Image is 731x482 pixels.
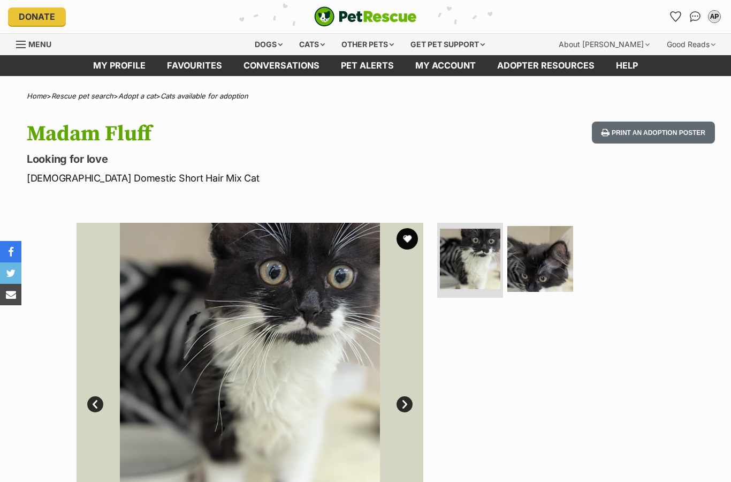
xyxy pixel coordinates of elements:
[247,34,290,55] div: Dogs
[403,34,492,55] div: Get pet support
[161,92,248,100] a: Cats available for adoption
[314,6,417,27] img: logo-cat-932fe2b9b8326f06289b0f2fb663e598f794de774fb13d1741a6617ecf9a85b4.svg
[706,8,723,25] button: My account
[156,55,233,76] a: Favourites
[507,226,573,292] img: Photo of Madam Fluff
[334,34,401,55] div: Other pets
[233,55,330,76] a: conversations
[659,34,723,55] div: Good Reads
[397,228,418,250] button: favourite
[118,92,156,100] a: Adopt a cat
[51,92,113,100] a: Rescue pet search
[27,122,446,146] h1: Madam Fluff
[709,11,720,22] div: AP
[87,396,103,412] a: Prev
[405,55,486,76] a: My account
[592,122,715,144] button: Print an adoption poster
[82,55,156,76] a: My profile
[27,152,446,167] p: Looking for love
[667,8,684,25] a: Favourites
[314,6,417,27] a: PetRescue
[292,34,332,55] div: Cats
[667,8,723,25] ul: Account quick links
[605,55,649,76] a: Help
[397,396,413,412] a: Next
[440,229,500,289] img: Photo of Madam Fluff
[690,11,701,22] img: chat-41dd97257d64d25036548639549fe6c8038ab92f7586957e7f3b1b290dea8141.svg
[16,34,59,53] a: Menu
[330,55,405,76] a: Pet alerts
[687,8,704,25] a: Conversations
[486,55,605,76] a: Adopter resources
[551,34,657,55] div: About [PERSON_NAME]
[27,92,47,100] a: Home
[28,40,51,49] span: Menu
[27,171,446,185] p: [DEMOGRAPHIC_DATA] Domestic Short Hair Mix Cat
[8,7,66,26] a: Donate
